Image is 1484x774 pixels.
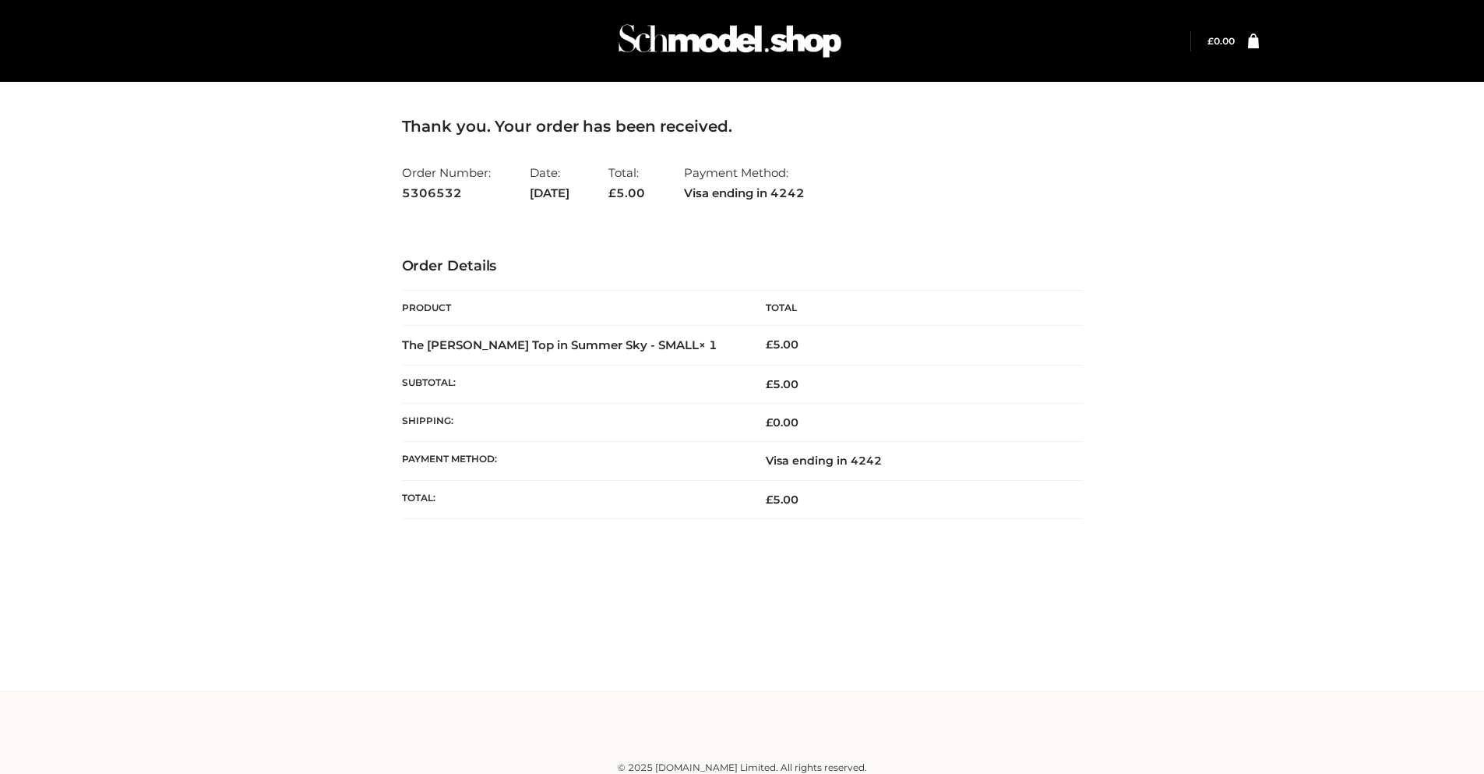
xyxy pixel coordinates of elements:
[402,404,742,442] th: Shipping:
[402,480,742,518] th: Total:
[608,186,616,200] span: £
[402,291,742,326] th: Product
[766,338,773,352] span: £
[608,186,645,200] span: 5.00
[1207,35,1214,47] span: £
[402,258,1083,275] h3: Order Details
[766,415,798,429] bdi: 0.00
[766,415,773,429] span: £
[402,117,1083,136] h3: Thank you. Your order has been received.
[766,377,798,391] span: 5.00
[742,442,1083,480] td: Visa ending in 4242
[684,159,805,207] li: Payment Method:
[766,493,798,507] span: 5.00
[530,159,569,207] li: Date:
[1207,35,1235,47] a: £0.00
[613,10,847,72] img: Schmodel Admin 964
[742,291,1083,326] th: Total
[699,338,717,352] strong: × 1
[402,338,717,352] strong: The [PERSON_NAME] Top in Summer Sky - SMALL
[766,493,773,507] span: £
[1207,35,1235,47] bdi: 0.00
[402,365,742,403] th: Subtotal:
[766,338,798,352] bdi: 5.00
[402,183,491,203] strong: 5306532
[530,183,569,203] strong: [DATE]
[608,159,645,207] li: Total:
[402,442,742,480] th: Payment method:
[402,159,491,207] li: Order Number:
[684,183,805,203] strong: Visa ending in 4242
[766,377,773,391] span: £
